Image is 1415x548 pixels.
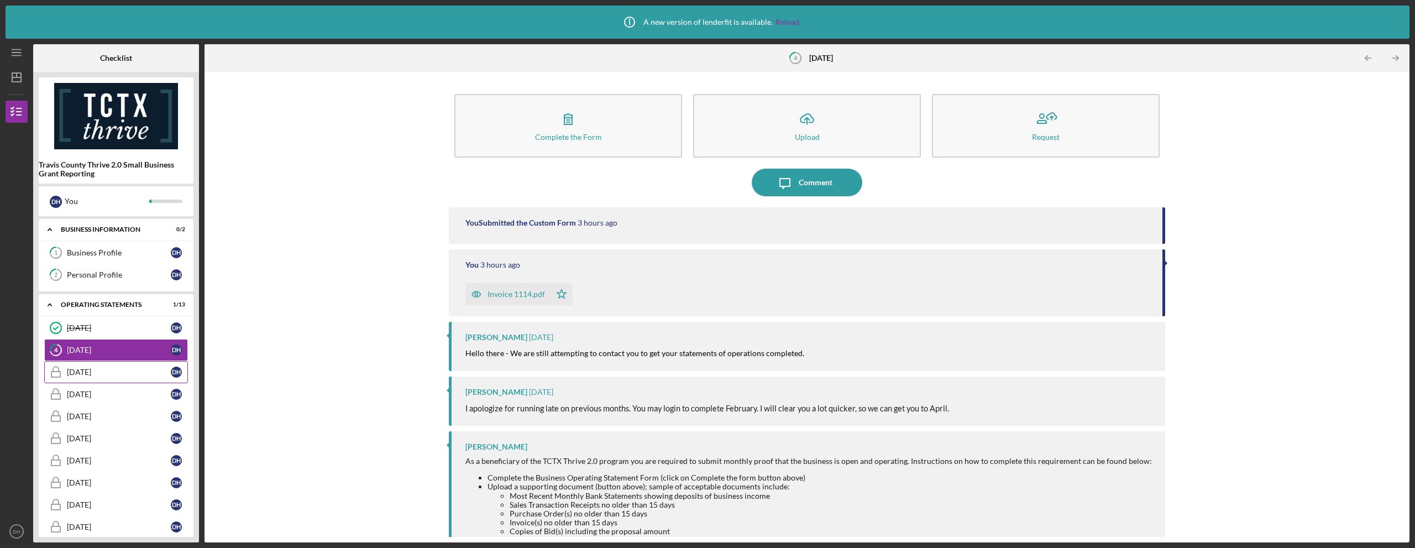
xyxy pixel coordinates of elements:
[465,333,527,342] div: [PERSON_NAME]
[67,434,171,443] div: [DATE]
[578,218,617,227] time: 2025-08-12 15:17
[13,529,20,535] text: DH
[510,536,1154,545] li: Executed Contract(s) including the contract award amount
[465,348,804,358] mark: Hello there - We are still attempting to contact you to get your statements of operations completed.
[171,247,182,258] div: D H
[465,442,527,451] div: [PERSON_NAME]
[44,317,188,339] a: [DATE]DH
[171,367,182,378] div: D H
[67,478,171,487] div: [DATE]
[480,260,520,269] time: 2025-08-12 15:16
[465,218,576,227] div: You Submitted the Custom Form
[44,339,188,361] a: 4[DATE]DH
[44,242,188,264] a: 1Business ProfileDH
[510,500,1154,509] li: Sales Transaction Receipts no older than 15 days
[44,405,188,427] a: [DATE]DH
[932,94,1160,158] button: Request
[67,390,171,399] div: [DATE]
[465,260,479,269] div: You
[1032,133,1060,141] div: Request
[44,472,188,494] a: [DATE]DH
[165,226,185,233] div: 0 / 2
[454,94,682,158] button: Complete the Form
[616,8,799,36] div: A new version of lenderfit is available.
[465,457,1154,466] div: As a beneficiary of the TCTX Thrive 2.0 program you are required to submit monthly proof that the...
[165,301,185,308] div: 1 / 13
[67,523,171,531] div: [DATE]
[44,264,188,286] a: 2Personal ProfileDH
[44,383,188,405] a: [DATE]DH
[795,133,820,141] div: Upload
[171,411,182,422] div: D H
[65,192,149,211] div: You
[61,301,158,308] div: Operating Statements
[171,322,182,333] div: D H
[54,249,57,257] tspan: 1
[171,499,182,510] div: D H
[465,404,949,413] span: I apologize for running late on previous months. You may login to complete February. I will clear...
[465,283,573,305] button: Invoice 1114.pdf
[171,477,182,488] div: D H
[39,83,193,149] img: Product logo
[171,269,182,280] div: D H
[67,270,171,279] div: Personal Profile
[44,494,188,516] a: [DATE]DH
[171,345,182,356] div: D H
[44,516,188,538] a: [DATE]DH
[693,94,921,158] button: Upload
[67,500,171,509] div: [DATE]
[510,509,1154,518] li: Purchase Order(s) no older than 15 days
[67,456,171,465] div: [DATE]
[171,433,182,444] div: D H
[488,473,1154,482] li: Complete the Business Operating Statement Form (click on Complete the form button above)
[799,169,832,196] div: Comment
[67,346,171,354] div: [DATE]
[529,333,553,342] time: 2025-08-06 22:04
[510,492,1154,500] li: Most Recent Monthly Bank Statements showing deposits of business income
[67,323,171,332] div: [DATE]
[171,521,182,533] div: D H
[794,54,798,61] tspan: 4
[100,54,132,62] b: Checklist
[465,388,527,396] div: [PERSON_NAME]
[6,520,28,542] button: DH
[61,226,158,233] div: BUSINESS INFORMATION
[535,133,602,141] div: Complete the Form
[50,196,62,208] div: D H
[171,455,182,466] div: D H
[809,54,833,62] b: [DATE]
[39,160,193,178] b: Travis County Thrive 2.0 Small Business Grant Reporting
[54,272,57,279] tspan: 2
[67,412,171,421] div: [DATE]
[44,427,188,450] a: [DATE]DH
[67,368,171,377] div: [DATE]
[752,169,862,196] button: Comment
[171,389,182,400] div: D H
[44,361,188,383] a: [DATE]DH
[510,518,1154,527] li: Invoice(s) no older than 15 days
[775,18,799,27] a: Reload
[529,388,553,396] time: 2025-04-07 17:21
[488,290,545,299] div: Invoice 1114.pdf
[510,527,1154,536] li: Copies of Bid(s) including the proposal amount
[67,248,171,257] div: Business Profile
[44,450,188,472] a: [DATE]DH
[54,347,58,354] tspan: 4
